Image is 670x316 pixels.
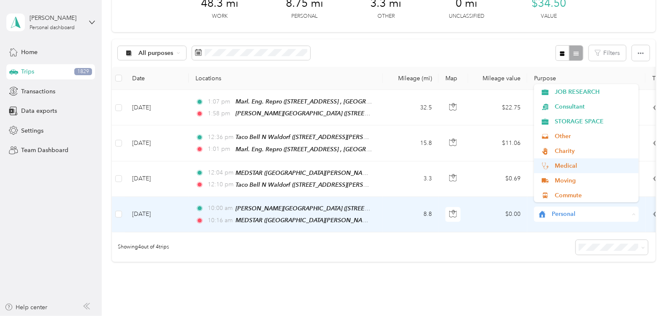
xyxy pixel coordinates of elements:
[552,210,629,219] span: Personal
[125,197,189,232] td: [DATE]
[212,13,228,20] p: Work
[555,117,633,126] span: STORAGE SPACE
[383,161,439,197] td: 3.3
[236,98,485,105] span: Marl. Eng. Repro ([STREET_ADDRESS] , [GEOGRAPHIC_DATA][PERSON_NAME], [US_STATE])
[541,13,557,20] p: Value
[139,50,174,56] span: All purposes
[236,217,580,224] span: MEDSTAR ([GEOGRAPHIC_DATA][PERSON_NAME][PERSON_NAME], [GEOGRAPHIC_DATA], [GEOGRAPHIC_DATA], [US_S...
[21,48,38,57] span: Home
[21,146,68,155] span: Team Dashboard
[555,191,633,200] span: Commute
[623,269,670,316] iframe: Everlance-gr Chat Button Frame
[383,67,439,90] th: Mileage (mi)
[74,68,92,76] span: 1829
[555,147,633,155] span: Charity
[555,161,633,170] span: Medical
[589,45,626,61] button: Filters
[208,133,232,142] span: 12:36 pm
[555,87,633,96] span: JOB RESEARCH
[468,197,527,232] td: $0.00
[208,144,232,154] span: 1:01 pm
[21,87,55,96] span: Transactions
[112,243,169,251] span: Showing 4 out of 4 trips
[527,67,646,90] th: Purpose
[21,67,34,76] span: Trips
[30,25,75,30] div: Personal dashboard
[236,110,478,117] span: [PERSON_NAME][GEOGRAPHIC_DATA] ([STREET_ADDRESS][PERSON_NAME][US_STATE])
[449,13,485,20] p: Unclassified
[208,97,232,106] span: 1:07 pm
[5,303,48,312] button: Help center
[208,180,232,189] span: 12:10 pm
[383,197,439,232] td: 8.8
[236,205,478,212] span: [PERSON_NAME][GEOGRAPHIC_DATA] ([STREET_ADDRESS][PERSON_NAME][US_STATE])
[21,106,57,115] span: Data exports
[468,67,527,90] th: Mileage value
[377,13,395,20] p: Other
[439,67,468,90] th: Map
[236,146,485,153] span: Marl. Eng. Repro ([STREET_ADDRESS] , [GEOGRAPHIC_DATA][PERSON_NAME], [US_STATE])
[208,204,232,213] span: 10:00 am
[236,181,494,188] span: Taco Bell N Waldorf ([STREET_ADDRESS][PERSON_NAME] , [GEOGRAPHIC_DATA], [US_STATE])
[208,168,232,177] span: 12:04 pm
[383,125,439,161] td: 15.8
[125,90,189,125] td: [DATE]
[125,125,189,161] td: [DATE]
[236,169,580,177] span: MEDSTAR ([GEOGRAPHIC_DATA][PERSON_NAME][PERSON_NAME], [GEOGRAPHIC_DATA], [GEOGRAPHIC_DATA], [US_S...
[291,13,317,20] p: Personal
[125,161,189,197] td: [DATE]
[555,132,633,141] span: Other
[383,90,439,125] td: 32.5
[468,125,527,161] td: $11.06
[468,161,527,197] td: $0.69
[30,14,82,22] div: [PERSON_NAME]
[189,67,383,90] th: Locations
[468,90,527,125] td: $22.75
[125,67,189,90] th: Date
[555,102,633,111] span: Consultant
[555,176,633,185] span: Moving
[21,126,43,135] span: Settings
[208,216,232,225] span: 10:16 am
[236,133,494,141] span: Taco Bell N Waldorf ([STREET_ADDRESS][PERSON_NAME] , [GEOGRAPHIC_DATA], [US_STATE])
[208,109,232,118] span: 1:58 pm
